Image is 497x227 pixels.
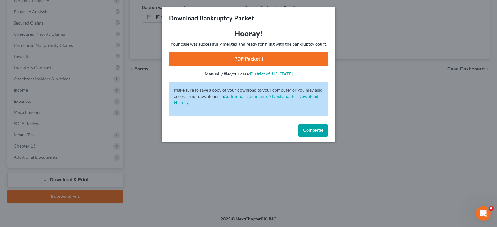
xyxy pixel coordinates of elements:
p: Manually file your case: [169,71,328,77]
button: Complete! [298,124,328,137]
a: Additional Documents > NextChapter Download History. [174,93,318,105]
p: Your case was successfully merged and ready for filing with the bankruptcy court. [169,41,328,47]
iframe: Intercom live chat [476,206,491,221]
h3: Hooray! [169,29,328,39]
span: Complete! [303,128,323,133]
p: Make sure to save a copy of your download to your computer or you may also access prior downloads in [174,87,323,106]
h3: Download Bankruptcy Packet [169,14,254,22]
span: 4 [489,206,494,211]
a: PDF Packet 1 [169,52,328,66]
a: District of [US_STATE] [250,71,293,76]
